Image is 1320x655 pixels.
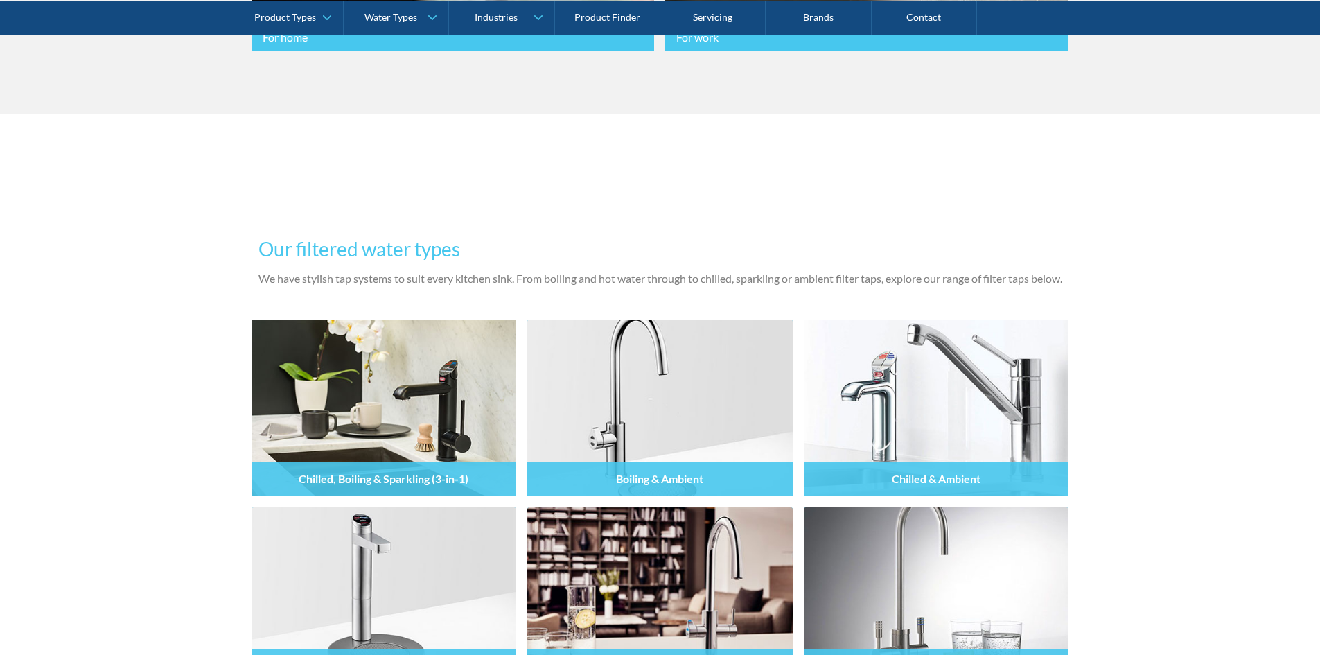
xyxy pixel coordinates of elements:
a: Boiling & Ambient [527,320,793,496]
div: Industries [475,11,518,23]
a: Chilled, Boiling & Sparkling (3-in-1) [252,320,517,496]
h3: Our filtered water types [258,234,1062,263]
img: Filtered Water Taps [804,320,1069,496]
p: We have stylish tap systems to suit every kitchen sink. From boiling and hot water through to chi... [258,270,1062,287]
div: Product Types [254,11,316,23]
h4: Boiling & Ambient [616,472,703,485]
img: Filtered Water Taps [527,320,793,496]
h4: Chilled & Ambient [892,472,980,485]
h4: Chilled, Boiling & Sparkling (3-in-1) [299,472,468,485]
img: Filtered Water Taps [252,320,517,496]
a: Chilled & Ambient [804,320,1069,496]
div: Water Types [364,11,417,23]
